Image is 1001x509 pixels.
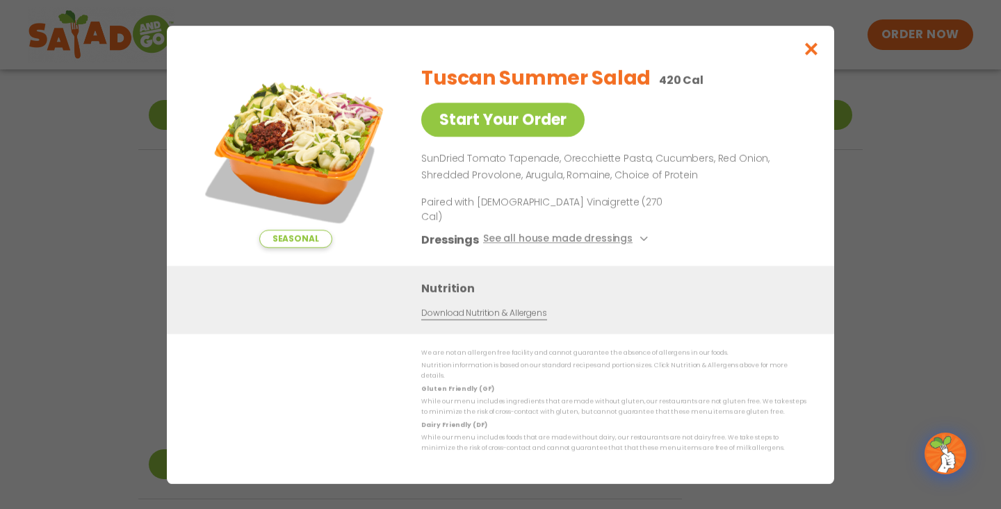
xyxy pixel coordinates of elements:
[421,384,494,392] strong: Gluten Friendly (GF)
[421,306,546,319] a: Download Nutrition & Allergens
[259,230,332,248] span: Seasonal
[421,279,813,297] h3: Nutrition
[483,231,652,248] button: See all house made dressings
[421,397,806,418] p: While our menu includes ingredients that are made without gluten, our restaurants are not gluten ...
[789,26,834,72] button: Close modal
[421,103,585,137] a: Start Your Order
[659,72,703,89] p: 420 Cal
[421,64,651,93] h2: Tuscan Summer Salad
[421,433,806,454] p: While our menu includes foods that are made without dairy, our restaurants are not dairy free. We...
[421,194,678,224] p: Paired with [DEMOGRAPHIC_DATA] Vinaigrette (270 Cal)
[421,151,801,184] p: SunDried Tomato Tapenade, Orecchiette Pasta, Cucumbers, Red Onion, Shredded Provolone, Arugula, R...
[421,231,479,248] h3: Dressings
[198,53,393,248] img: Featured product photo for Tuscan Summer Salad
[421,360,806,382] p: Nutrition information is based on our standard recipes and portion sizes. Click Nutrition & Aller...
[926,434,965,473] img: wpChatIcon
[421,420,487,428] strong: Dairy Friendly (DF)
[421,348,806,358] p: We are not an allergen free facility and cannot guarantee the absence of allergens in our foods.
